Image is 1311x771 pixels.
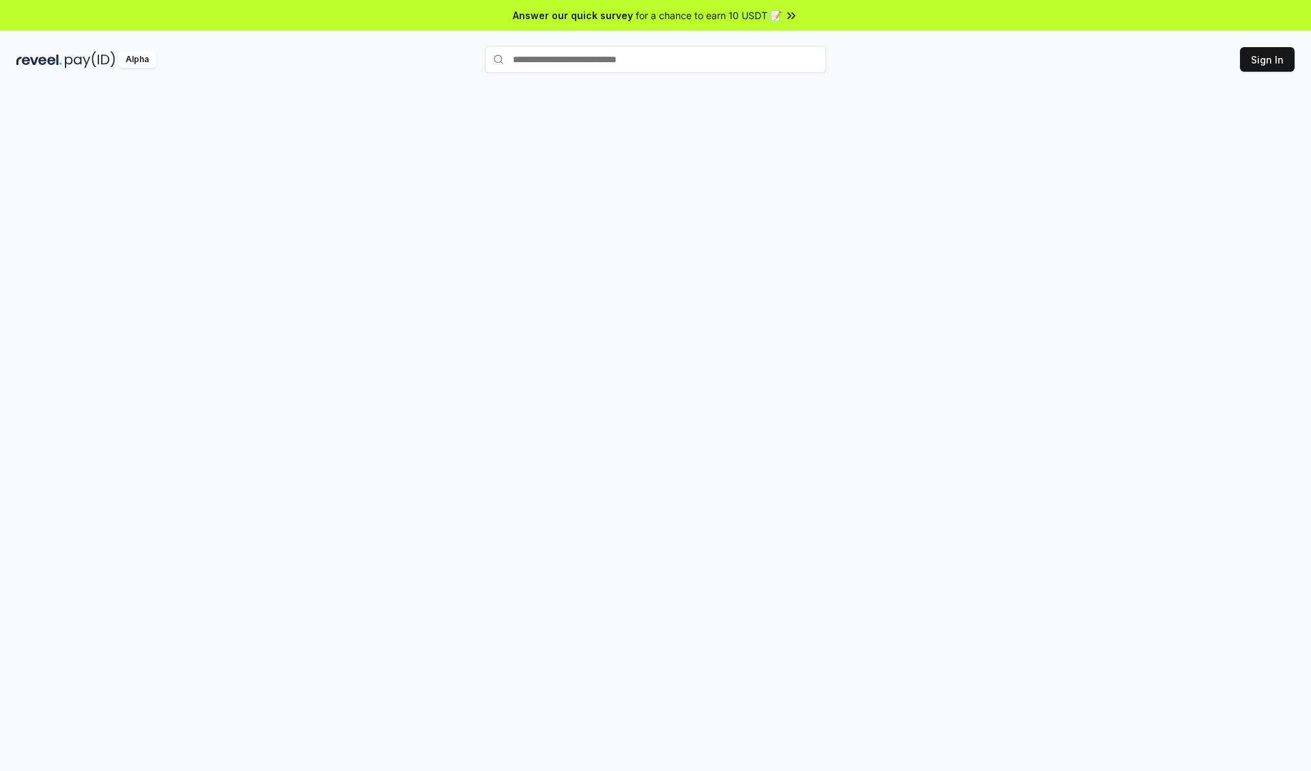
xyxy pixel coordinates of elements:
button: Sign In [1240,47,1295,72]
img: reveel_dark [16,51,62,68]
span: for a chance to earn 10 USDT 📝 [636,8,782,23]
img: pay_id [65,51,115,68]
div: Alpha [118,51,156,68]
span: Answer our quick survey [513,8,633,23]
